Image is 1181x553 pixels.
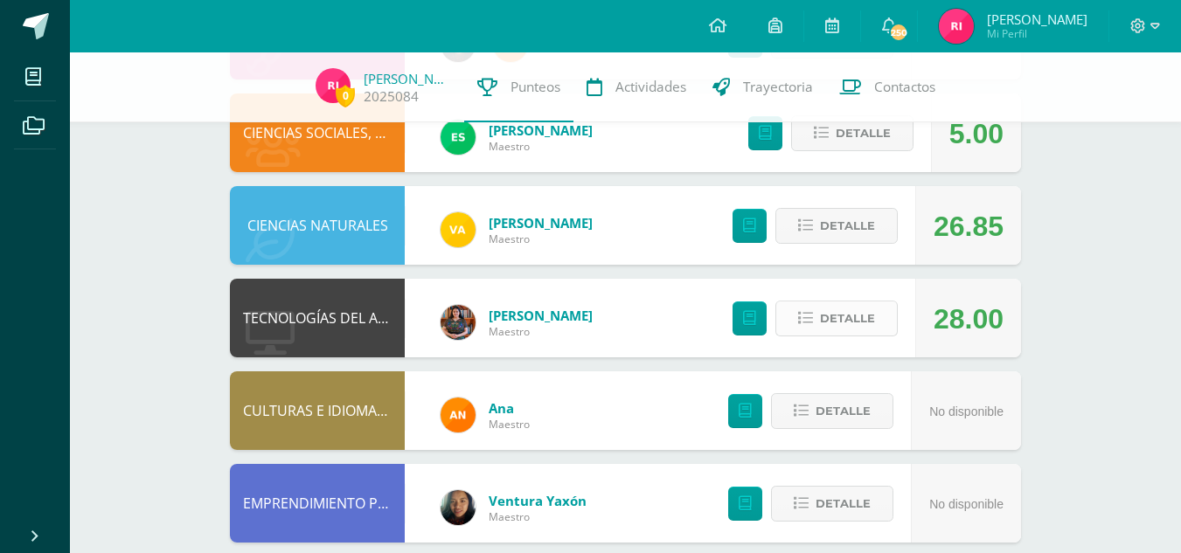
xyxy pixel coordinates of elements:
span: Contactos [874,78,935,96]
span: Trayectoria [743,78,813,96]
div: CIENCIAS SOCIALES, FORMACIÓN CIUDADANA E INTERCULTURALIDAD [230,93,405,172]
a: Trayectoria [699,52,826,122]
div: 26.85 [934,187,1004,266]
span: Maestro [489,232,593,246]
a: [PERSON_NAME] [489,214,593,232]
span: Detalle [816,395,871,427]
button: Detalle [771,486,893,522]
a: [PERSON_NAME] [364,70,451,87]
span: [PERSON_NAME] [987,10,1087,28]
span: Maestro [489,509,587,524]
span: 250 [889,23,908,42]
span: Maestro [489,417,530,432]
button: Detalle [775,301,898,336]
div: TECNOLOGÍAS DEL APRENDIZAJE Y LA COMUNICACIÓN [230,279,405,357]
a: 2025084 [364,87,419,106]
button: Detalle [775,208,898,244]
span: Maestro [489,139,593,154]
span: Mi Perfil [987,26,1087,41]
img: a1c0e2eb0ec6e21dcab55bc1dda8a0dc.png [316,68,351,103]
img: 60a759e8b02ec95d430434cf0c0a55c7.png [441,305,476,340]
a: Contactos [826,52,948,122]
span: Detalle [820,302,875,335]
a: [PERSON_NAME] [489,121,593,139]
a: Ana [489,399,530,417]
span: Actividades [615,78,686,96]
span: Detalle [836,117,891,149]
span: No disponible [929,497,1004,511]
div: CULTURAS E IDIOMAS MAYAS, GARÍFUNA O XINCA [230,371,405,450]
button: Detalle [771,393,893,429]
img: a1c0e2eb0ec6e21dcab55bc1dda8a0dc.png [939,9,974,44]
span: Punteos [511,78,560,96]
a: Ventura Yaxón [489,492,587,509]
span: 0 [336,85,355,107]
img: ee14f5f4b494e826f4c79b14e8076283.png [441,212,476,247]
button: Detalle [791,115,914,151]
a: Punteos [464,52,573,122]
div: 28.00 [934,280,1004,358]
a: [PERSON_NAME] [489,307,593,324]
span: Detalle [816,487,871,520]
img: 8175af1d143b9940f41fde7902e8cac3.png [441,490,476,525]
img: fc6731ddebfef4a76f049f6e852e62c4.png [441,397,476,432]
span: Detalle [820,210,875,242]
div: 5.00 [949,94,1004,173]
a: Actividades [573,52,699,122]
div: EMPRENDIMIENTO PARA LA PRODUCTIVIDAD [230,464,405,543]
img: 939e0df7120919b162cfef223d24a313.png [441,120,476,155]
span: No disponible [929,404,1004,418]
span: Maestro [489,324,593,339]
div: CIENCIAS NATURALES [230,186,405,265]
